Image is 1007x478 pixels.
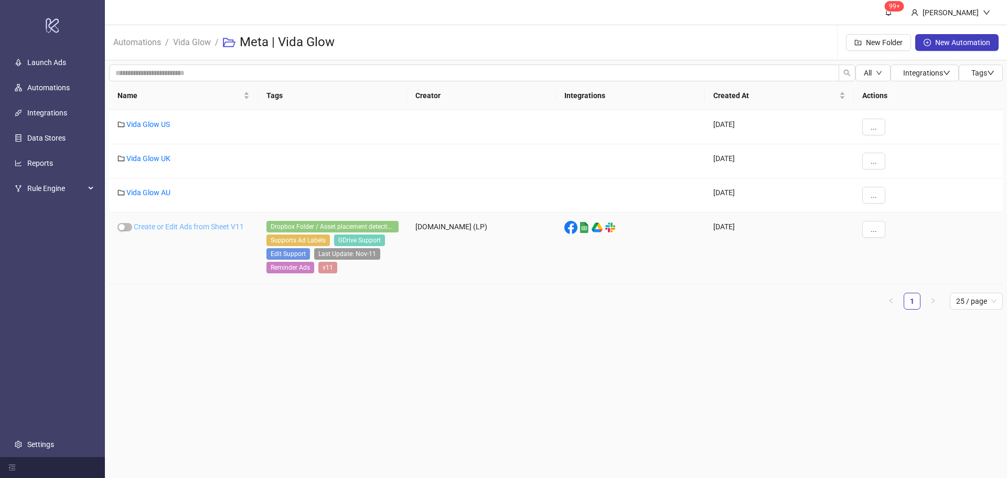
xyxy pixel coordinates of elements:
[134,222,244,231] a: Create or Edit Ads from Sheet V11
[334,235,385,246] span: GDrive Support
[864,69,872,77] span: All
[318,262,337,273] span: v11
[27,109,67,117] a: Integrations
[925,293,941,310] button: right
[918,7,983,18] div: [PERSON_NAME]
[27,83,70,92] a: Automations
[904,293,920,309] a: 1
[855,65,891,81] button: Alldown
[111,36,163,47] a: Automations
[904,293,920,310] li: 1
[705,213,854,284] div: [DATE]
[911,9,918,16] span: user
[915,34,999,51] button: New Automation
[117,90,241,101] span: Name
[27,134,66,142] a: Data Stores
[126,188,170,197] a: Vida Glow AU
[215,26,219,59] li: /
[883,293,899,310] button: left
[883,293,899,310] li: Previous Page
[854,81,1003,110] th: Actions
[950,293,1003,310] div: Page Size
[27,159,53,167] a: Reports
[258,81,407,110] th: Tags
[15,185,22,192] span: fork
[891,65,959,81] button: Integrationsdown
[924,39,931,46] span: plus-circle
[126,154,170,163] a: Vida Glow UK
[27,440,54,449] a: Settings
[126,120,170,129] a: Vida Glow US
[8,464,16,471] span: menu-fold
[862,119,885,135] button: ...
[109,81,258,110] th: Name
[705,81,854,110] th: Created At
[240,34,335,51] h3: Meta | Vida Glow
[930,298,936,304] span: right
[935,38,990,47] span: New Automation
[705,110,854,144] div: [DATE]
[705,178,854,213] div: [DATE]
[862,153,885,169] button: ...
[871,157,877,165] span: ...
[117,189,125,196] span: folder
[925,293,941,310] li: Next Page
[266,235,330,246] span: Supports Ad Labels
[983,9,990,16] span: down
[556,81,705,110] th: Integrations
[871,123,877,131] span: ...
[846,34,911,51] button: New Folder
[943,69,950,77] span: down
[876,70,882,76] span: down
[266,262,314,273] span: Reminder Ads
[223,36,235,49] span: folder-open
[956,293,997,309] span: 25 / page
[862,221,885,238] button: ...
[971,69,994,77] span: Tags
[171,36,213,47] a: Vida Glow
[871,191,877,199] span: ...
[27,178,85,199] span: Rule Engine
[165,26,169,59] li: /
[117,121,125,128] span: folder
[987,69,994,77] span: down
[117,155,125,162] span: folder
[854,39,862,46] span: folder-add
[407,81,556,110] th: Creator
[407,213,556,284] div: [DOMAIN_NAME] (LP)
[885,1,904,12] sup: 1543
[885,8,892,16] span: bell
[871,225,877,233] span: ...
[27,58,66,67] a: Launch Ads
[862,187,885,204] button: ...
[266,221,399,232] span: Dropbox Folder / Asset placement detection
[266,248,310,260] span: Edit Support
[888,298,894,304] span: left
[314,248,380,260] span: Last Update: Nov-11
[713,90,837,101] span: Created At
[903,69,950,77] span: Integrations
[959,65,1003,81] button: Tagsdown
[705,144,854,178] div: [DATE]
[866,38,903,47] span: New Folder
[843,69,851,77] span: search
